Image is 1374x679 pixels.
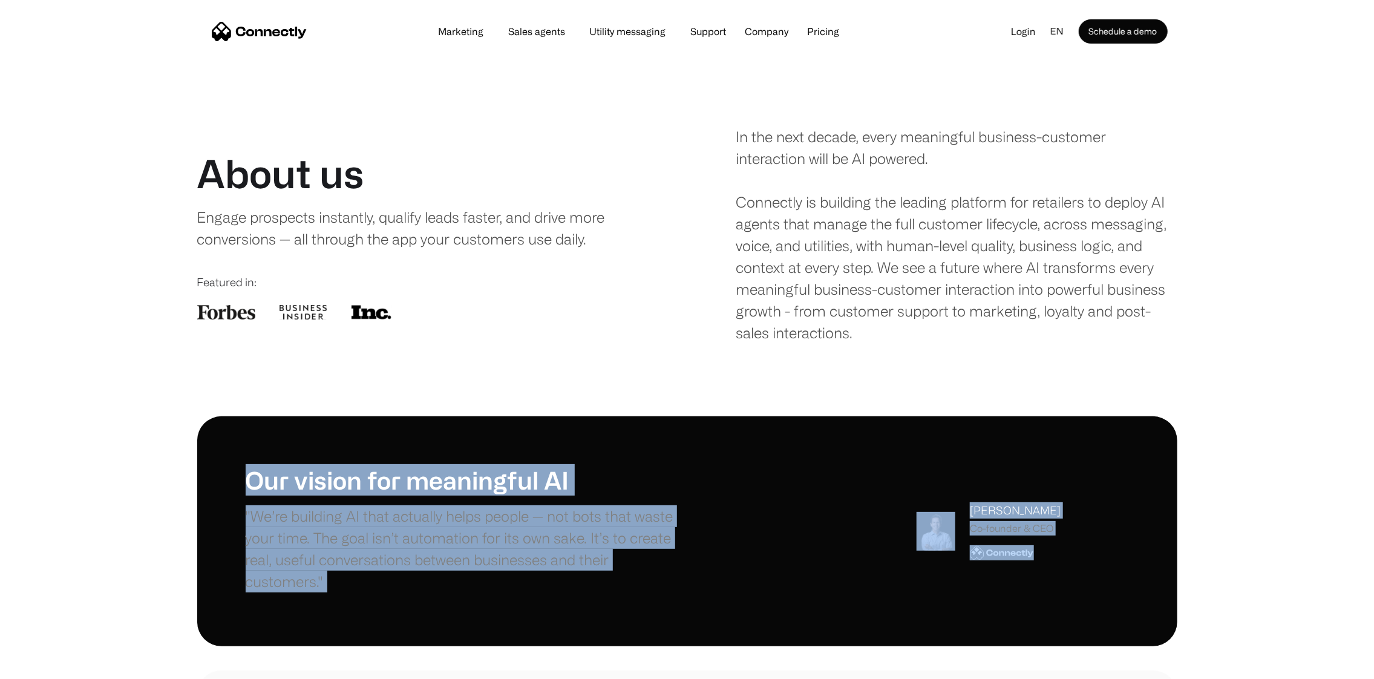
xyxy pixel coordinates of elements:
[1079,19,1168,44] a: Schedule a demo
[736,126,1177,344] div: In the next decade, every meaningful business-customer interaction will be AI powered. Connectly ...
[797,27,849,36] a: Pricing
[212,22,307,41] a: home
[745,23,788,40] div: Company
[681,27,736,36] a: Support
[246,505,687,592] p: "We’re building AI that actually helps people — not bots that waste your time. The goal isn’t aut...
[197,274,638,290] div: Featured in:
[970,502,1061,519] div: [PERSON_NAME]
[428,27,493,36] a: Marketing
[1051,22,1064,41] div: en
[197,150,364,197] h1: About us
[1002,22,1046,41] a: Login
[12,657,73,675] aside: Language selected: English
[499,27,575,36] a: Sales agents
[24,658,73,675] ul: Language list
[741,23,792,40] div: Company
[1046,22,1079,41] div: en
[246,464,687,496] h1: Our vision for meaningful AI
[197,206,617,250] div: Engage prospects instantly, qualify leads faster, and drive more conversions — all through the ap...
[580,27,676,36] a: Utility messaging
[970,521,1061,536] div: Co-founder & CEO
